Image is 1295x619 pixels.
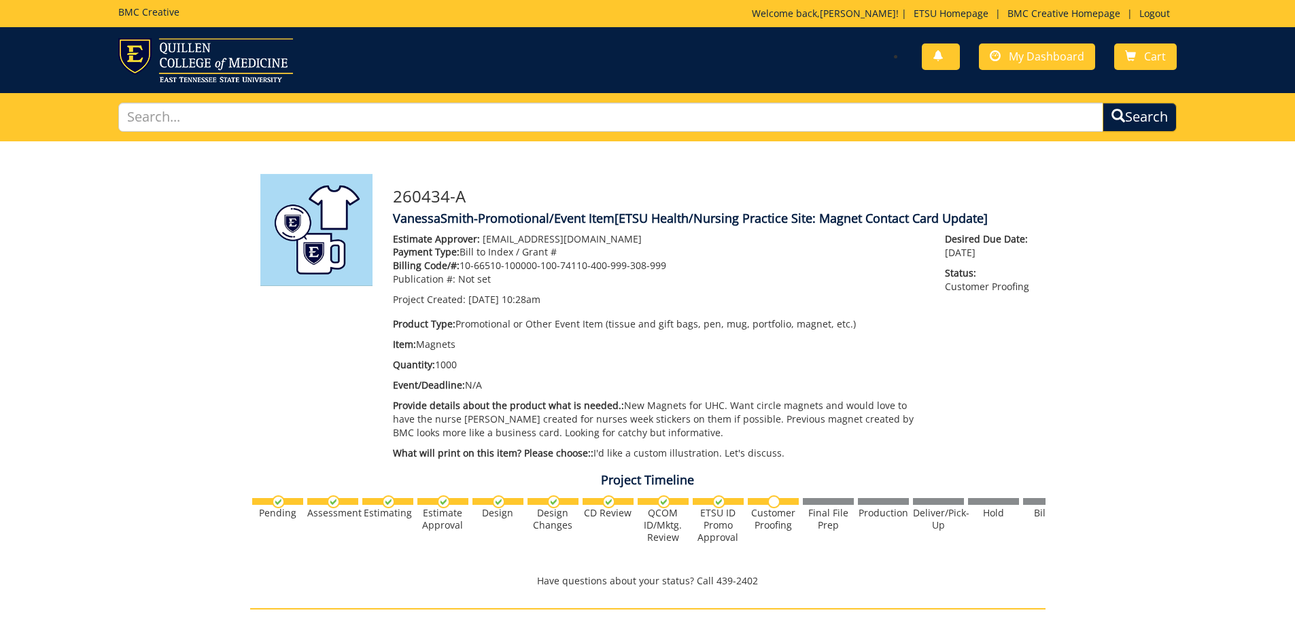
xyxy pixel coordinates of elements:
div: ETSU ID Promo Approval [693,507,744,544]
img: checkmark [437,495,450,508]
img: checkmark [712,495,725,508]
p: 1000 [393,358,925,372]
div: QCOM ID/Mktg. Review [638,507,689,544]
span: Estimate Approver: [393,232,480,245]
input: Search... [118,103,1104,132]
p: Magnets [393,338,925,351]
div: CD Review [583,507,634,519]
p: Bill to Index / Grant # [393,245,925,259]
img: checkmark [547,495,560,508]
span: [DATE] 10:28am [468,293,540,306]
span: Project Created: [393,293,466,306]
span: Billing Code/#: [393,259,460,272]
div: Design [472,507,523,519]
span: Product Type: [393,317,455,330]
img: checkmark [382,495,395,508]
div: Production [858,507,909,519]
div: Final File Prep [803,507,854,531]
span: Event/Deadline: [393,378,465,391]
span: Desired Due Date: [945,232,1035,246]
a: [PERSON_NAME] [820,7,896,20]
p: Welcome back, ! | | | [752,7,1177,20]
span: Publication #: [393,272,455,285]
p: New Magnets for UHC. Want circle magnets and would love to have the nurse [PERSON_NAME] created f... [393,399,925,440]
h3: 260434-A [393,188,1035,205]
button: Search [1103,103,1177,132]
p: I'd like a custom illustration. Let's discuss. [393,446,925,460]
p: 10-66510-100000-100-74110-400-999-308-999 [393,259,925,272]
img: Product featured image [260,174,373,286]
span: Payment Type: [393,245,460,258]
img: checkmark [272,495,285,508]
h4: VanessaSmith-Promotional/Event Item [393,212,1035,226]
div: Customer Proofing [748,507,799,531]
div: Estimating [362,507,413,519]
span: Not set [458,272,491,285]
div: Hold [968,507,1019,519]
img: checkmark [602,495,615,508]
span: Item: [393,338,416,351]
a: BMC Creative Homepage [1001,7,1127,20]
img: ETSU logo [118,38,293,82]
a: My Dashboard [979,43,1095,70]
h5: BMC Creative [118,7,179,17]
img: checkmark [657,495,670,508]
div: Pending [252,507,303,519]
div: Deliver/Pick-Up [913,507,964,531]
span: Quantity: [393,358,435,371]
span: What will print on this item? Please choose:: [393,446,593,459]
span: My Dashboard [1009,49,1084,64]
div: Billing [1023,507,1074,519]
img: checkmark [492,495,505,508]
a: Logout [1133,7,1177,20]
img: no [767,495,780,508]
p: Promotional or Other Event Item (tissue and gift bags, pen, mug, portfolio, magnet, etc.) [393,317,925,331]
p: N/A [393,378,925,392]
p: [DATE] [945,232,1035,260]
a: Cart [1114,43,1177,70]
p: [EMAIL_ADDRESS][DOMAIN_NAME] [393,232,925,246]
span: [ETSU Health/Nursing Practice Site: Magnet Contact Card Update] [615,210,988,226]
span: Provide details about the product what is needed.: [393,399,624,412]
div: Design Changes [528,507,579,531]
h4: Project Timeline [250,474,1046,487]
img: checkmark [327,495,340,508]
div: Estimate Approval [417,507,468,531]
span: Status: [945,266,1035,280]
p: Customer Proofing [945,266,1035,294]
a: ETSU Homepage [907,7,995,20]
div: Assessment [307,507,358,519]
p: Have questions about your status? Call 439-2402 [250,574,1046,588]
span: Cart [1144,49,1166,64]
